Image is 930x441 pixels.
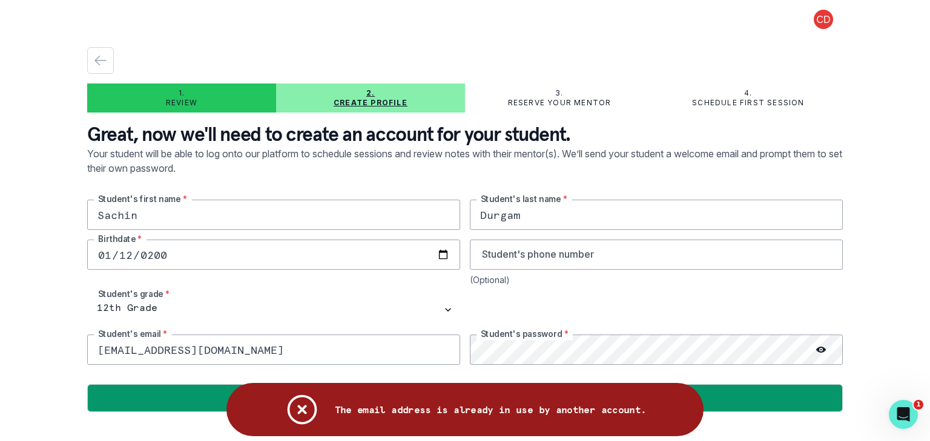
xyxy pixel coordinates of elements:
p: Reserve your mentor [508,98,612,108]
p: 1. [179,88,185,98]
button: profile picture [804,10,843,29]
div: (Optional) [470,275,843,285]
p: Review [166,98,197,108]
p: Great, now we'll need to create an account for your student. [87,122,843,146]
span: 1 [914,400,923,410]
p: 4. [744,88,752,98]
p: The email address is already in use by another account. [335,403,647,416]
p: 2. [366,88,375,98]
p: Your student will be able to log onto our platform to schedule sessions and review notes with the... [87,146,843,200]
iframe: Intercom live chat [889,400,918,429]
p: Schedule first session [692,98,804,108]
p: Create profile [334,98,407,108]
button: Save and continue [87,384,843,412]
p: 3. [555,88,563,98]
